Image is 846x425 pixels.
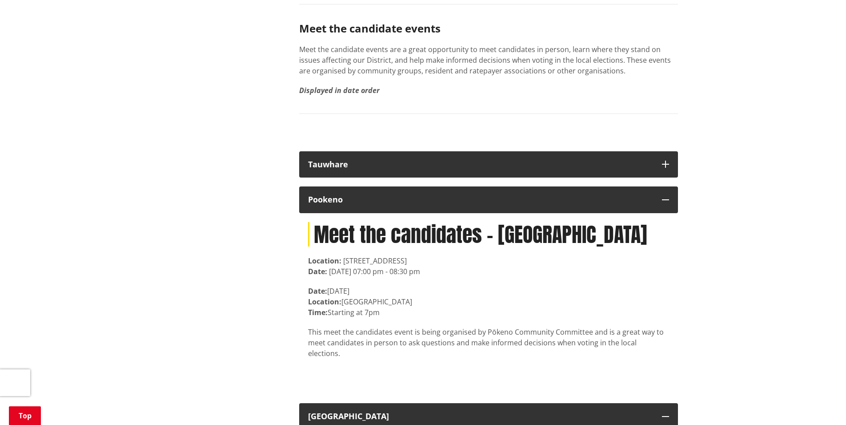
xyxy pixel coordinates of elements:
strong: Time: [308,308,328,317]
iframe: Messenger Launcher [805,388,837,420]
button: Tauwhare [299,151,678,178]
strong: Location: [308,256,341,266]
div: [GEOGRAPHIC_DATA] [308,412,653,421]
strong: Date: [308,267,327,276]
p: [DATE] [GEOGRAPHIC_DATA] Starting at 7pm [308,286,669,318]
strong: Meet the candidate events [299,21,441,36]
p: This meet the candidates event is being organised by Pōkeno Community Committee and is a great wa... [308,327,669,359]
strong: Tauwhare [308,159,348,170]
strong: Date: [308,286,327,296]
strong: Location: [308,297,341,307]
button: Pookeno [299,186,678,213]
a: Top [9,406,41,425]
h1: Meet the candidates - [GEOGRAPHIC_DATA] [308,222,669,247]
em: Displayed in date order [299,85,380,95]
time: [DATE] 07:00 pm - 08:30 pm [329,267,420,276]
span: [STREET_ADDRESS] [343,256,407,266]
div: Pookeno [308,195,653,204]
p: Meet the candidate events are a great opportunity to meet candidates in person, learn where they ... [299,44,678,76]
